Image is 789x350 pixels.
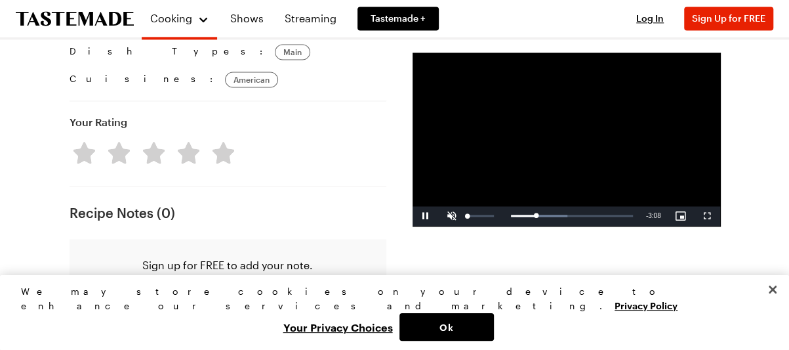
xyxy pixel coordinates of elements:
button: Ok [399,313,494,341]
span: Sign Up for FREE [692,12,765,24]
button: Close [758,275,787,304]
p: Sign up for FREE to add your note. [80,257,376,273]
span: Log In [636,12,664,24]
a: Tastemade + [357,7,439,30]
span: Cooking [150,12,192,24]
span: Tastemade + [371,12,426,25]
video-js: Video Player [413,53,720,226]
a: To Tastemade Home Page [16,11,134,26]
a: Main [275,44,310,60]
button: Sign Up for FREE [684,7,773,30]
button: Pause [413,206,439,226]
button: Cooking [150,5,209,32]
div: We may store cookies on your device to enhance our services and marketing. [21,284,757,313]
div: Privacy [21,284,757,341]
div: Progress Bar [511,215,633,217]
span: Cuisines: [70,72,220,87]
button: Fullscreen [694,206,720,226]
span: Main [283,47,302,57]
span: American [233,74,270,85]
button: Picture-in-Picture [668,206,694,226]
a: More information about your privacy, opens in a new tab [615,299,678,311]
a: American [225,72,278,87]
h4: Recipe Notes ( 0 ) [70,205,386,221]
button: Unmute [439,206,465,226]
span: - [646,212,648,219]
div: Volume Level [467,215,494,217]
h4: Your Rating [70,114,127,130]
button: Your Privacy Choices [277,313,399,341]
span: Dish Types: [70,44,270,60]
span: 3:08 [648,212,660,219]
button: Log In [624,12,676,25]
